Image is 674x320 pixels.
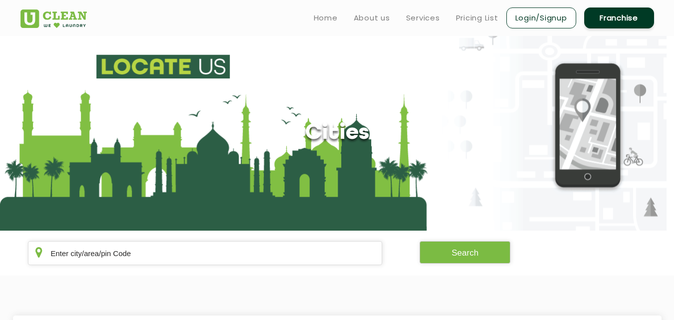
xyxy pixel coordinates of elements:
h1: Cities [305,121,369,146]
button: Search [420,241,510,264]
a: About us [354,12,390,24]
img: UClean Laundry and Dry Cleaning [20,9,87,28]
a: Pricing List [456,12,498,24]
a: Home [314,12,338,24]
input: Enter city/area/pin Code [28,241,383,265]
a: Login/Signup [506,7,576,28]
a: Franchise [584,7,654,28]
a: Services [406,12,440,24]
